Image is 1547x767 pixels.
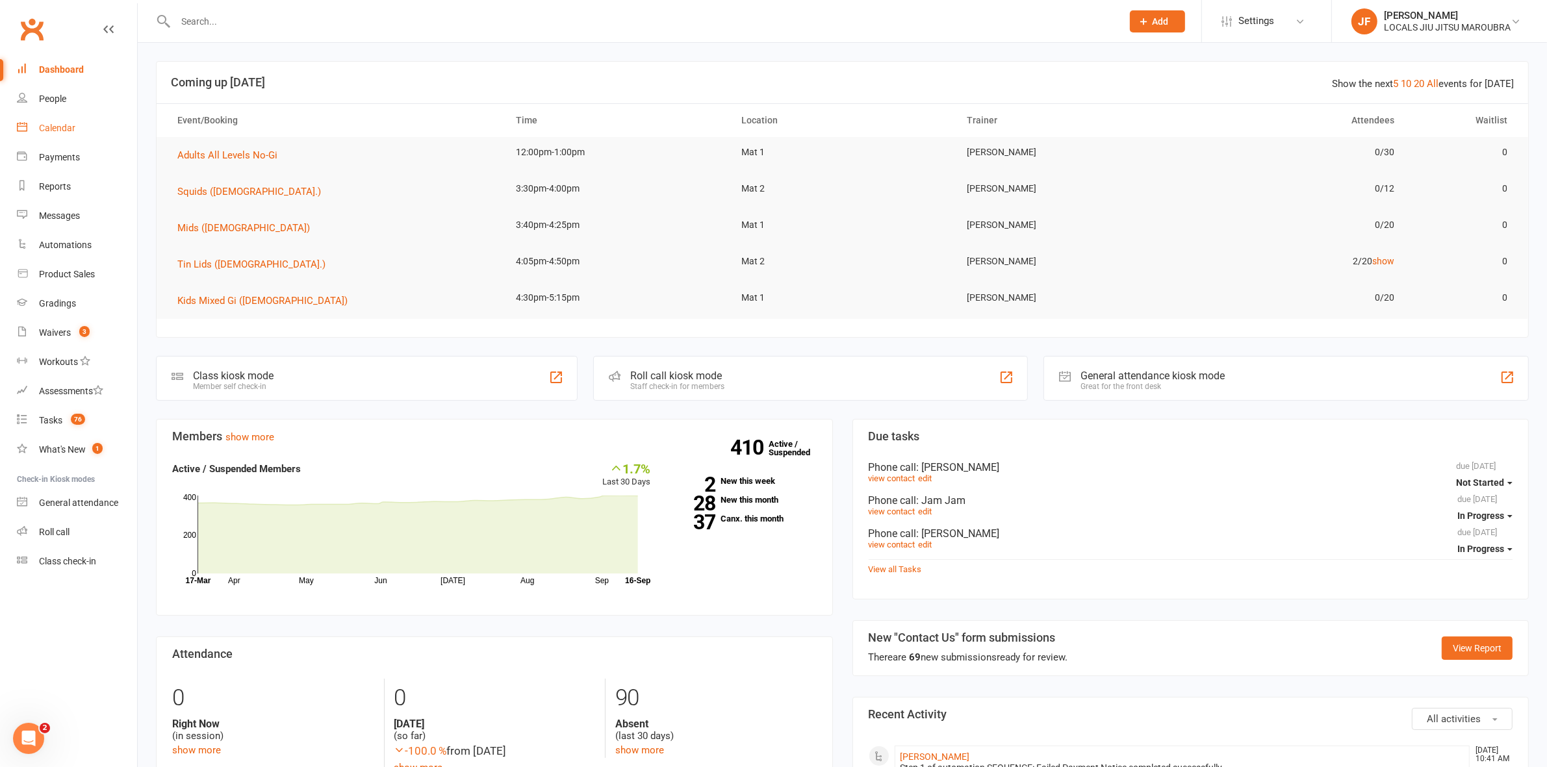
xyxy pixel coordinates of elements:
strong: [DATE] [394,718,596,730]
div: Product Sales [39,269,95,279]
a: 10 [1401,78,1411,90]
a: Gradings [17,289,137,318]
span: : [PERSON_NAME] [917,461,1000,473]
td: Mat 1 [730,283,955,313]
strong: 410 [731,438,769,457]
a: Automations [17,231,137,260]
td: 0/20 [1181,283,1406,313]
div: Automations [39,240,92,250]
div: 0 [172,679,374,718]
h3: Recent Activity [869,708,1513,721]
th: Trainer [955,104,1181,137]
div: 1.7% [602,461,650,475]
h3: Attendance [172,648,817,660]
a: 5 [1393,78,1398,90]
td: 0/20 [1181,210,1406,240]
a: show more [225,431,274,443]
a: show more [615,744,664,756]
th: Location [730,104,955,137]
div: Workouts [39,357,78,367]
div: Class check-in [39,556,96,566]
button: All activities [1412,708,1513,730]
a: view contact [869,473,915,483]
a: 2New this week [670,477,816,485]
a: 28New this month [670,496,816,504]
a: Messages [17,201,137,231]
a: 37Canx. this month [670,514,816,523]
div: Payments [39,152,80,162]
th: Event/Booking [166,104,504,137]
div: 90 [615,679,817,718]
input: Search... [172,12,1113,31]
a: View all Tasks [869,564,922,574]
a: Class kiosk mode [17,547,137,576]
div: Calendar [39,123,75,133]
span: Adults All Levels No-Gi [177,149,277,161]
strong: Absent [615,718,817,730]
span: Add [1153,16,1169,27]
button: In Progress [1457,537,1513,560]
strong: 28 [670,494,715,513]
div: Show the next events for [DATE] [1332,76,1514,92]
div: (in session) [172,718,374,742]
td: [PERSON_NAME] [955,246,1181,277]
div: LOCALS JIU JITSU MAROUBRA [1384,21,1511,33]
span: : Jam Jam [917,494,966,507]
span: -100.0 % [394,744,447,757]
span: 2 [40,723,50,733]
div: General attendance kiosk mode [1080,370,1225,382]
div: (last 30 days) [615,718,817,742]
div: What's New [39,444,86,455]
a: Workouts [17,347,137,377]
th: Attendees [1181,104,1406,137]
button: Not Started [1456,471,1513,494]
td: [PERSON_NAME] [955,173,1181,204]
td: Mat 1 [730,137,955,168]
div: Phone call [869,461,1513,473]
div: Messages [39,210,80,221]
div: Last 30 Days [602,461,650,489]
div: 0 [394,679,596,718]
a: Reports [17,172,137,201]
span: 76 [71,414,85,425]
strong: Right Now [172,718,374,730]
a: 410Active / Suspended [769,430,826,466]
td: 4:30pm-5:15pm [504,283,730,313]
span: : [PERSON_NAME] [917,527,1000,540]
h3: New "Contact Us" form submissions [869,631,1068,644]
div: Tasks [39,415,62,425]
div: People [39,94,66,104]
div: General attendance [39,497,118,508]
button: Add [1130,10,1185,32]
div: Great for the front desk [1080,382,1225,391]
strong: 37 [670,512,715,532]
td: 2/20 [1181,246,1406,277]
div: Gradings [39,298,76,308]
td: 0/12 [1181,173,1406,204]
div: Reports [39,181,71,192]
td: [PERSON_NAME] [955,283,1181,313]
span: Squids ([DEMOGRAPHIC_DATA].) [177,186,321,197]
td: [PERSON_NAME] [955,210,1181,240]
span: Settings [1238,6,1274,36]
h3: Coming up [DATE] [171,76,1514,89]
td: 0 [1406,246,1519,277]
span: 3 [79,326,90,337]
iframe: Intercom live chat [13,723,44,754]
th: Time [504,104,730,137]
td: 12:00pm-1:00pm [504,137,730,168]
a: Roll call [17,518,137,547]
strong: 69 [910,651,921,663]
a: Calendar [17,114,137,143]
a: view contact [869,540,915,549]
td: 0 [1406,137,1519,168]
a: Payments [17,143,137,172]
td: 0 [1406,210,1519,240]
div: Class kiosk mode [193,370,274,382]
td: 4:05pm-4:50pm [504,246,730,277]
span: Kids Mixed Gi ([DEMOGRAPHIC_DATA]) [177,295,348,307]
div: Roll call [39,527,70,537]
td: Mat 2 [730,173,955,204]
div: Assessments [39,386,103,396]
a: edit [919,540,932,549]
